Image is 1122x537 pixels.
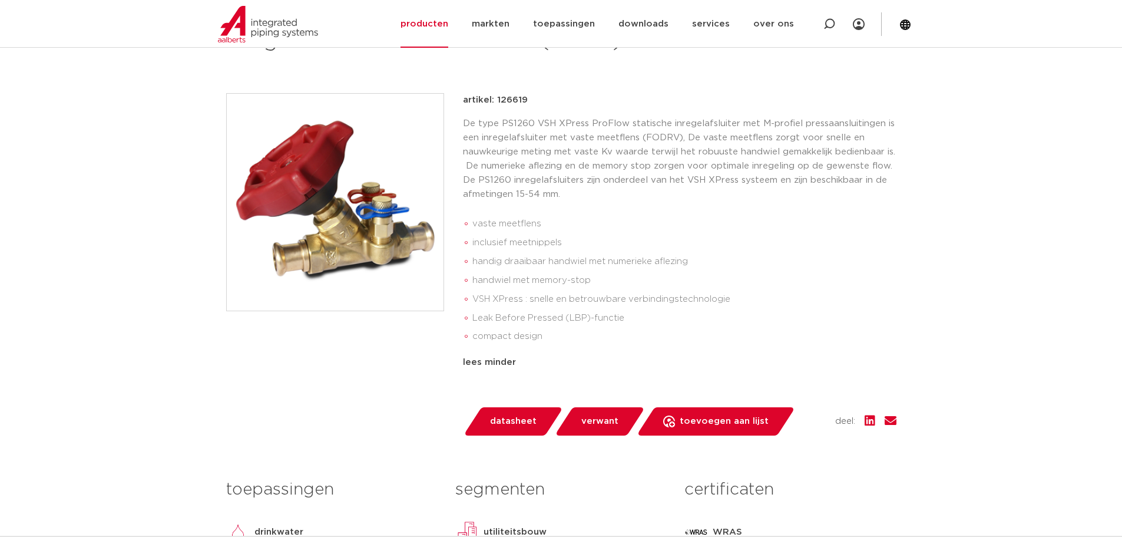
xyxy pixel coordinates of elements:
[463,93,528,107] p: artikel: 126619
[472,271,896,290] li: handwiel met memory-stop
[835,414,855,429] span: deel:
[472,309,896,328] li: Leak Before Pressed (LBP)-functie
[472,233,896,252] li: inclusief meetnippels
[490,412,537,431] span: datasheet
[226,478,438,502] h3: toepassingen
[463,117,896,202] p: De type PS1260 VSH XPress ProFlow statische inregelafsluiter met M-profiel pressaansluitingen is ...
[455,478,667,502] h3: segmenten
[680,412,769,431] span: toevoegen aan lijst
[472,252,896,271] li: handig draaibaar handwiel met numerieke aflezing
[581,412,618,431] span: verwant
[472,215,896,233] li: vaste meetflens
[684,478,896,502] h3: certificaten
[463,355,896,370] div: lees minder
[472,327,896,346] li: compact design
[227,94,443,311] img: Product Image for VSH XPress ProFlow statische inregelafsluiter FODRV FF 42 (DN40) SF
[554,407,645,436] a: verwant
[463,407,563,436] a: datasheet
[472,290,896,309] li: VSH XPress : snelle en betrouwbare verbindingstechnologie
